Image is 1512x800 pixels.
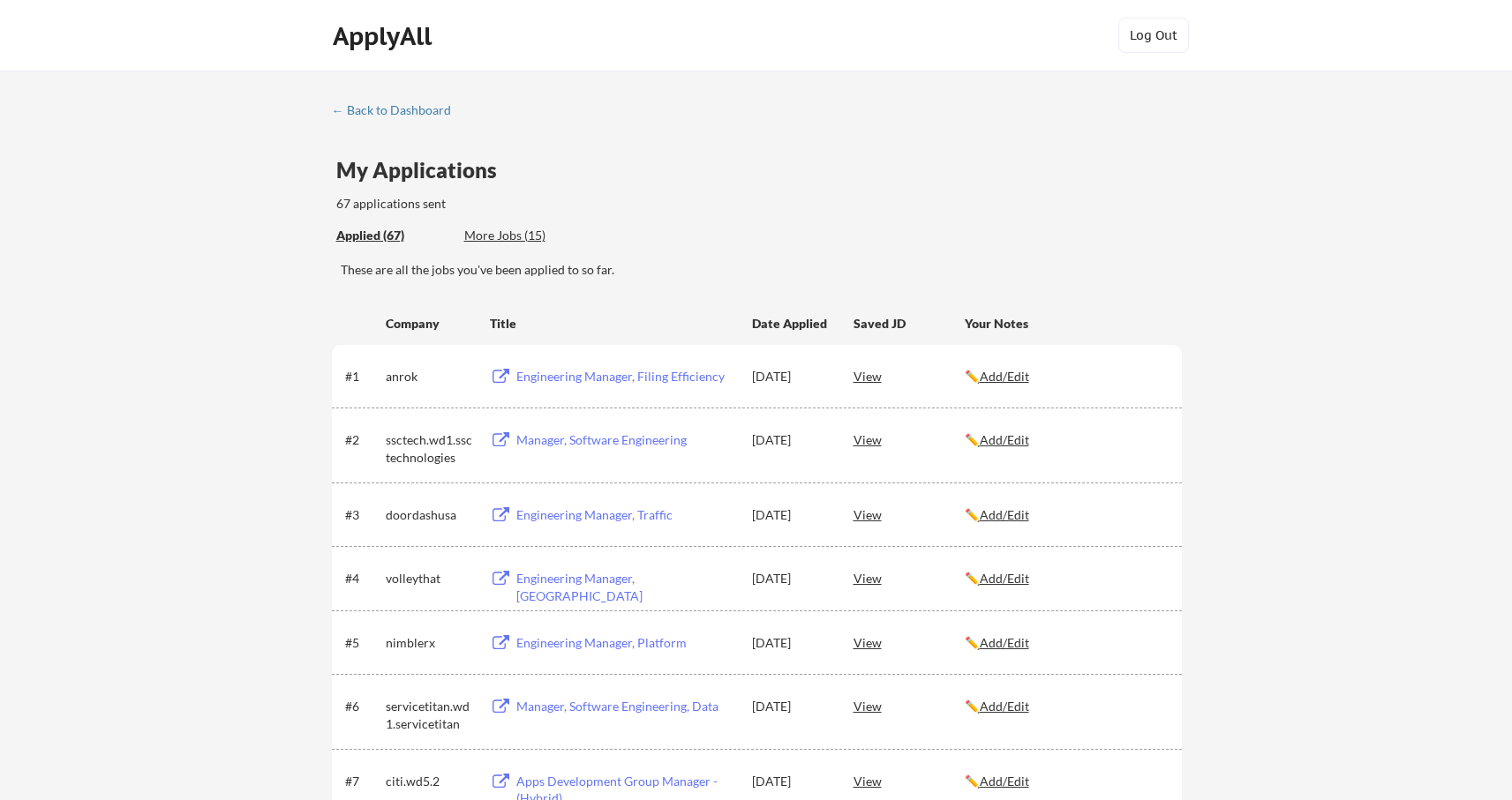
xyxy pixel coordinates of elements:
div: View [854,626,965,658]
div: #7 [345,773,380,790]
div: #1 [345,368,380,385]
div: ✏️ [965,431,1166,449]
div: [DATE] [752,698,830,715]
div: Date Applied [752,315,830,333]
div: View [854,498,965,530]
div: View [854,690,965,721]
div: 67 applications sent [336,195,678,213]
div: ✏️ [965,368,1166,385]
div: More Jobs (15) [464,227,594,244]
div: ← Back to Dashboard [332,104,464,116]
div: View [854,360,965,392]
div: ✏️ [965,773,1166,790]
div: Title [490,315,735,333]
div: View [854,765,965,796]
div: #4 [345,570,380,587]
u: Add/Edit [980,774,1029,789]
div: Engineering Manager, Platform [516,634,735,652]
div: Engineering Manager, Filing Efficiency [516,368,735,385]
div: Applied (67) [336,227,451,244]
a: ← Back to Dashboard [332,103,464,121]
div: View [854,423,965,455]
div: #6 [345,698,380,715]
div: Engineering Manager, Traffic [516,506,735,524]
u: Add/Edit [980,369,1029,384]
div: citi.wd5.2 [386,773,474,790]
div: #5 [345,634,380,652]
u: Add/Edit [980,699,1029,714]
div: [DATE] [752,634,830,652]
div: ssctech.wd1.ssctechnologies [386,431,474,466]
div: Manager, Software Engineering [516,431,735,449]
div: anrok [386,368,474,385]
div: volleythat [386,570,474,587]
div: [DATE] [752,773,830,790]
div: #2 [345,431,380,449]
div: doordashusa [386,506,474,524]
div: Your Notes [965,315,1166,333]
u: Add/Edit [980,571,1029,586]
div: #3 [345,506,380,524]
button: Log Out [1118,18,1189,53]
div: Engineering Manager, [GEOGRAPHIC_DATA] [516,570,735,604]
div: Company [386,315,474,333]
u: Add/Edit [980,635,1029,650]
div: ApplyAll [333,21,437,51]
u: Add/Edit [980,432,1029,447]
div: [DATE] [752,368,830,385]
div: [DATE] [752,570,830,587]
div: servicetitan.wd1.servicetitan [386,698,474,732]
div: These are all the jobs you've been applied to so far. [341,261,1182,279]
div: ✏️ [965,506,1166,524]
div: nimblerx [386,634,474,652]
div: [DATE] [752,506,830,524]
div: These are job applications we think you'd be a good fit for, but couldn't apply you to automatica... [464,227,594,245]
div: My Applications [336,160,511,181]
div: ✏️ [965,634,1166,652]
u: Add/Edit [980,507,1029,522]
div: ✏️ [965,698,1166,715]
div: ✏️ [965,570,1166,587]
div: Manager, Software Engineering, Data [516,698,735,715]
div: These are all the jobs you've been applied to so far. [336,227,451,245]
div: View [854,562,965,594]
div: [DATE] [752,431,830,449]
div: Saved JD [854,307,965,339]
